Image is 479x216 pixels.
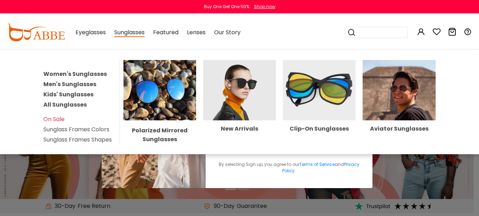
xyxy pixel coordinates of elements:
a: Polarized Mirrored Sunglasses [123,86,196,144]
span: Lenses [187,28,206,36]
img: Polarized Mirrored [123,60,196,120]
div: New Arrivals [203,126,276,132]
a: Clip-On Sunglasses [283,86,356,132]
a: Sunglass Frames Colors [43,125,109,133]
img: Clip-On Sunglasses [283,60,356,120]
div: Buy One Get One 50% [204,4,249,10]
div: Aviator Sunglasses [363,126,435,132]
img: abbeglasses.com [7,24,65,41]
a: Terms of Service [299,161,335,167]
div: Clip-On Sunglasses [283,126,356,132]
span: Our Story [214,28,241,36]
a: Men's Sunglasses [43,80,96,88]
span: Eyeglasses [75,28,106,36]
div: By selecting Sign up, you agree to our and . [213,161,365,174]
a: Women's Sunglasses [43,70,107,78]
img: Aviator Sunglasses [363,60,435,120]
a: On Sale [43,115,65,123]
a: Aviator Sunglasses [363,86,435,132]
a: Privacy Policy [282,161,359,174]
span: Sunglasses [114,28,145,37]
img: New Arrivals [203,60,276,120]
span: Featured [153,28,178,36]
a: New Arrivals [203,86,276,132]
div: Shop now [254,4,275,10]
div: Polarized Mirrored Sunglasses [123,126,196,144]
a: Sunglass Frames Shapes [43,136,112,144]
a: All Sunglasses [43,101,87,109]
a: Kids' Sunglasses [43,90,93,98]
a: Shop now [250,4,275,10]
